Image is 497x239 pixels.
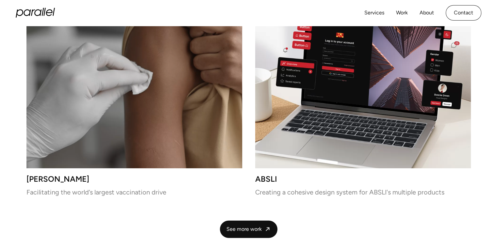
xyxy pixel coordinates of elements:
h3: [PERSON_NAME] [26,176,242,182]
span: See more work [226,226,262,233]
a: Services [364,8,384,18]
a: home [16,8,55,18]
a: See more work [220,221,277,238]
p: Creating a cohesive design system for ABSLI's multiple products [255,190,471,194]
a: Contact [446,5,481,21]
h3: ABSLI [255,176,471,182]
a: About [420,8,434,18]
a: Work [396,8,408,18]
p: Facilitating the world’s largest vaccination drive [26,190,242,194]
